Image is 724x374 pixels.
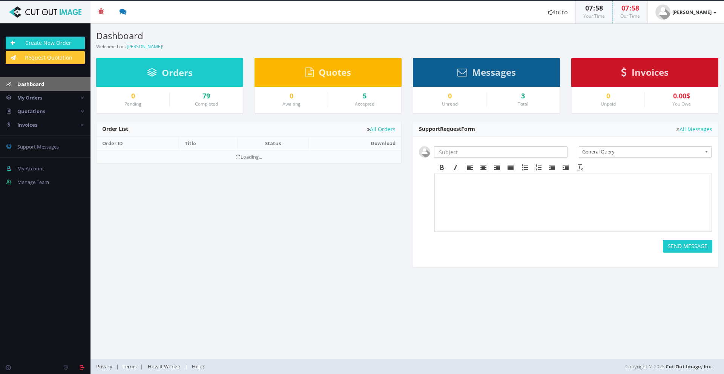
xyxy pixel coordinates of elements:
[577,92,639,100] a: 0
[672,101,691,107] small: You Owe
[188,363,209,370] a: Help?
[540,1,575,23] a: Intro
[238,137,308,150] th: Status
[17,143,59,150] span: Support Messages
[593,3,595,12] span: :
[96,363,116,370] a: Privacy
[545,162,559,172] div: Decrease indent
[585,3,593,12] span: 07
[632,3,639,12] span: 58
[442,101,458,107] small: Unread
[97,137,179,150] th: Order ID
[621,71,669,77] a: Invoices
[96,43,163,50] small: Welcome back !
[334,92,396,100] a: 5
[573,162,587,172] div: Clear formatting
[175,92,237,100] a: 79
[162,66,193,79] span: Orders
[179,137,238,150] th: Title
[663,240,712,253] button: SEND MESSAGE
[355,101,374,107] small: Accepted
[434,146,568,158] input: Subject
[17,121,37,128] span: Invoices
[367,126,396,132] a: All Orders
[17,179,49,185] span: Manage Team
[319,66,351,78] span: Quotes
[504,162,517,172] div: Justify
[282,101,301,107] small: Awaiting
[440,125,461,132] span: Request
[601,101,616,107] small: Unpaid
[119,363,140,370] a: Terms
[148,363,181,370] span: How It Works?
[6,51,85,64] a: Request Quotation
[419,92,480,100] a: 0
[96,31,402,41] h3: Dashboard
[97,150,401,163] td: Loading...
[143,363,186,370] a: How It Works?
[625,363,713,370] span: Copyright © 2025,
[305,71,351,77] a: Quotes
[261,92,322,100] a: 0
[449,162,462,172] div: Italic
[582,147,701,156] span: General Query
[195,101,218,107] small: Completed
[490,162,504,172] div: Align right
[147,71,193,78] a: Orders
[518,162,532,172] div: Bullet list
[492,92,554,100] div: 3
[17,165,44,172] span: My Account
[17,108,45,115] span: Quotations
[17,81,44,87] span: Dashboard
[419,125,475,132] span: Support Form
[532,162,545,172] div: Numbered list
[419,146,430,158] img: user_default.jpg
[472,66,516,78] span: Messages
[127,43,162,50] a: [PERSON_NAME]
[621,3,629,12] span: 07
[595,3,603,12] span: 58
[96,359,511,374] div: | | |
[457,71,516,77] a: Messages
[518,101,528,107] small: Total
[650,92,712,100] div: 0.00$
[620,13,640,19] small: Our Time
[463,162,477,172] div: Align left
[648,1,724,23] a: [PERSON_NAME]
[666,363,713,370] a: Cut Out Image, Inc.
[559,162,572,172] div: Increase indent
[629,3,632,12] span: :
[102,92,164,100] a: 0
[655,5,670,20] img: user_default.jpg
[632,66,669,78] span: Invoices
[6,6,85,18] img: Cut Out Image
[583,13,605,19] small: Your Time
[676,126,712,132] a: All Messages
[435,162,449,172] div: Bold
[435,173,712,231] iframe: Rich Text Area. Press ALT-F9 for menu. Press ALT-F10 for toolbar. Press ALT-0 for help
[6,37,85,49] a: Create New Order
[124,101,141,107] small: Pending
[308,137,401,150] th: Download
[102,125,128,132] span: Order List
[672,9,712,15] strong: [PERSON_NAME]
[17,94,42,101] span: My Orders
[477,162,490,172] div: Align center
